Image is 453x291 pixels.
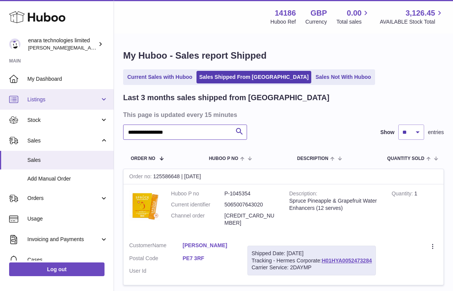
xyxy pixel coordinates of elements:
[225,201,278,208] dd: 5065007643020
[306,18,327,26] div: Currency
[129,255,183,264] dt: Postal Code
[289,197,380,212] div: Spruce Pineapple & Grapefruit Water Enhancers (12 serves)
[322,257,372,264] a: H01HYA0052473284
[380,18,444,26] span: AVAILABLE Stock Total
[386,184,443,236] td: 1
[380,129,394,136] label: Show
[123,50,444,62] h1: My Huboo - Sales report Shipped
[183,242,236,249] a: [PERSON_NAME]
[129,190,160,221] img: 1747668863.jpeg
[313,71,374,83] a: Sales Not With Huboo
[275,8,296,18] strong: 14186
[28,37,97,51] div: enara technologies limited
[131,156,155,161] span: Order No
[124,169,443,184] div: 125586648 | [DATE]
[405,8,435,18] span: 3,126.45
[252,250,372,257] div: Shipped Date: [DATE]
[123,110,442,119] h3: This page is updated every 15 minutes
[27,137,100,144] span: Sales
[225,190,278,197] dd: P-1045354
[171,201,225,208] dt: Current identifier
[336,18,370,26] span: Total sales
[129,242,183,251] dt: Name
[27,175,108,182] span: Add Manual Order
[129,267,183,275] dt: User Id
[27,256,108,264] span: Cases
[27,195,100,202] span: Orders
[27,117,100,124] span: Stock
[289,190,317,198] strong: Description
[252,264,372,271] div: Carrier Service: 2DAYMP
[129,242,152,248] span: Customer
[225,212,278,227] dd: [CREDIT_CARD_NUMBER]
[125,71,195,83] a: Current Sales with Huboo
[336,8,370,26] a: 0.00 Total sales
[380,8,444,26] a: 3,126.45 AVAILABLE Stock Total
[271,18,296,26] div: Huboo Ref
[9,262,105,276] a: Log out
[27,75,108,83] span: My Dashboard
[27,157,108,164] span: Sales
[129,173,153,181] strong: Order no
[387,156,424,161] span: Quantity Sold
[391,190,414,198] strong: Quantity
[28,45,152,51] span: [PERSON_NAME][EMAIL_ADDRESS][DOMAIN_NAME]
[27,236,100,243] span: Invoicing and Payments
[297,156,328,161] span: Description
[123,93,329,103] h2: Last 3 months sales shipped from [GEOGRAPHIC_DATA]
[247,246,376,276] div: Tracking - Hermes Corporate:
[171,190,225,197] dt: Huboo P no
[171,212,225,227] dt: Channel order
[428,129,444,136] span: entries
[183,255,236,262] a: PE7 3RF
[209,156,238,161] span: Huboo P no
[27,215,108,222] span: Usage
[196,71,311,83] a: Sales Shipped From [GEOGRAPHIC_DATA]
[310,8,327,18] strong: GBP
[9,38,21,50] img: Dee@enara.co
[347,8,362,18] span: 0.00
[27,96,100,103] span: Listings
